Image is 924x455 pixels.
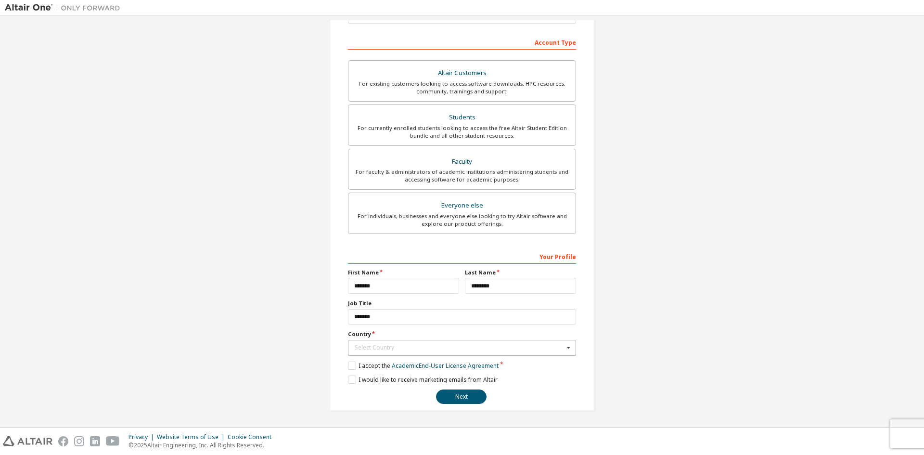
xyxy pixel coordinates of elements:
img: linkedin.svg [90,436,100,446]
div: Your Profile [348,248,576,264]
div: Select Country [355,345,564,351]
div: Everyone else [354,199,570,212]
img: Altair One [5,3,125,13]
p: © 2025 Altair Engineering, Inc. All Rights Reserved. [128,441,277,449]
div: Website Terms of Use [157,433,228,441]
button: Next [436,390,487,404]
img: instagram.svg [74,436,84,446]
img: facebook.svg [58,436,68,446]
label: I would like to receive marketing emails from Altair [348,376,498,384]
div: For faculty & administrators of academic institutions administering students and accessing softwa... [354,168,570,183]
div: Students [354,111,570,124]
a: Academic End-User License Agreement [392,362,499,370]
div: For existing customers looking to access software downloads, HPC resources, community, trainings ... [354,80,570,95]
label: First Name [348,269,459,276]
label: Last Name [465,269,576,276]
div: Cookie Consent [228,433,277,441]
div: Faculty [354,155,570,169]
div: For individuals, businesses and everyone else looking to try Altair software and explore our prod... [354,212,570,228]
div: Privacy [128,433,157,441]
img: youtube.svg [106,436,120,446]
label: Country [348,330,576,338]
label: I accept the [348,362,499,370]
div: Account Type [348,34,576,50]
div: For currently enrolled students looking to access the free Altair Student Edition bundle and all ... [354,124,570,140]
label: Job Title [348,299,576,307]
img: altair_logo.svg [3,436,52,446]
div: Altair Customers [354,66,570,80]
